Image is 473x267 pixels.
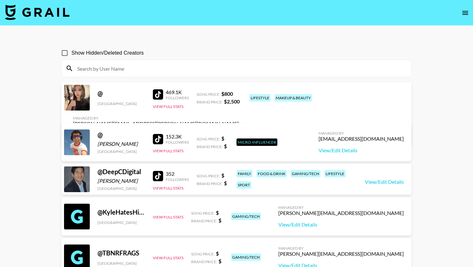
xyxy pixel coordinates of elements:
[73,63,407,74] input: Search by User Name
[221,172,224,178] strong: $
[191,218,217,223] span: Brand Price:
[291,170,320,177] div: gaming/tech
[278,221,404,228] a: View/Edit Details
[278,251,404,257] div: [PERSON_NAME][EMAIL_ADDRESS][DOMAIN_NAME]
[97,178,145,184] div: [PERSON_NAME]
[166,89,189,95] div: 469.1K
[256,170,287,177] div: food & drink
[197,92,220,97] span: Song Price:
[71,49,144,57] span: Show Hidden/Deleted Creators
[365,179,404,185] a: View/Edit Details
[97,186,145,191] div: [GEOGRAPHIC_DATA]
[97,168,145,176] div: @ DeepCDigital
[197,144,223,149] span: Brand Price:
[97,220,145,225] div: [GEOGRAPHIC_DATA]
[191,211,215,216] span: Song Price:
[191,252,215,256] span: Song Price:
[218,217,221,223] strong: $
[97,101,145,106] div: [GEOGRAPHIC_DATA]
[224,143,227,149] strong: $
[166,133,189,140] div: 152.3K
[224,180,227,186] strong: $
[249,94,271,102] div: lifestyle
[236,138,277,146] div: Micro-Influencer
[218,258,221,264] strong: $
[153,255,183,260] button: View Full Stats
[97,89,145,97] div: @
[459,6,472,19] button: open drawer
[278,246,404,251] div: Managed By
[224,98,240,104] strong: $ 2,500
[197,174,220,178] span: Song Price:
[5,4,70,20] img: Grail Talent
[324,170,346,177] div: lifestyle
[153,186,183,191] button: View Full Stats
[197,137,220,141] span: Song Price:
[278,210,404,216] div: [PERSON_NAME][EMAIL_ADDRESS][DOMAIN_NAME]
[231,213,261,220] div: gaming/tech
[153,215,183,219] button: View Full Stats
[166,171,189,177] div: 352
[231,254,261,261] div: gaming/tech
[221,91,233,97] strong: $ 800
[319,136,404,142] div: [EMAIL_ADDRESS][DOMAIN_NAME]
[191,259,217,264] span: Brand Price:
[319,147,404,154] a: View/Edit Details
[73,116,239,120] div: Managed By
[97,261,145,266] div: [GEOGRAPHIC_DATA]
[166,140,189,145] div: Followers
[166,177,189,182] div: Followers
[166,95,189,100] div: Followers
[153,148,183,153] button: View Full Stats
[97,249,145,257] div: @ TBNRFRAGS
[274,94,312,102] div: makeup & beauty
[97,141,145,147] div: [PERSON_NAME]
[197,181,223,186] span: Brand Price:
[97,208,145,216] div: @ KyleHatesHiking
[221,135,224,141] strong: $
[216,250,219,256] strong: $
[236,181,251,189] div: sport
[216,209,219,216] strong: $
[97,131,145,139] div: @
[153,104,183,109] button: View Full Stats
[197,100,223,104] span: Brand Price:
[236,170,253,177] div: family
[278,205,404,210] div: Managed By
[319,131,404,136] div: Managed By
[97,149,145,154] div: [GEOGRAPHIC_DATA]
[73,120,239,127] div: [PERSON_NAME][EMAIL_ADDRESS][PERSON_NAME][DOMAIN_NAME]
